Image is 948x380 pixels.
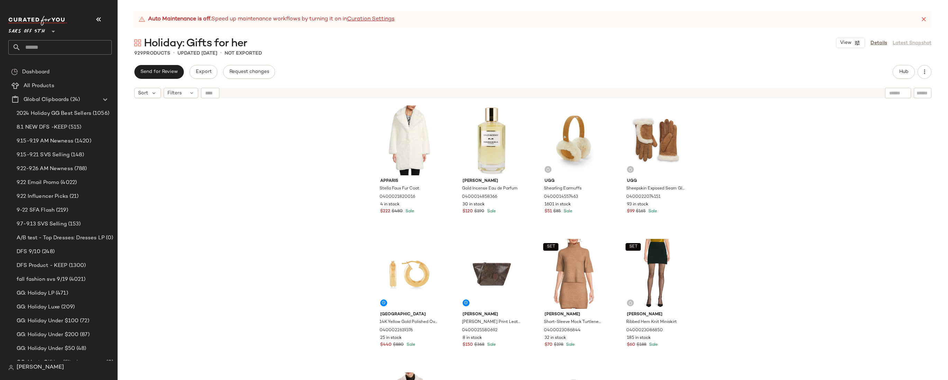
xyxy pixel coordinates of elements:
[17,206,55,214] span: 9-22 SFA Flash
[539,239,609,309] img: 0400023086844_HAZELNUT
[173,49,175,57] span: •
[462,186,518,192] span: Gold Incense Eau de Parfum
[637,342,646,348] span: $188
[629,244,637,249] span: SET
[73,165,87,173] span: (788)
[562,209,572,214] span: Sale
[67,262,86,270] span: (1300)
[134,39,141,46] img: svg%3e
[621,239,691,309] img: 0400023086850_TEAL
[870,39,887,47] a: Details
[189,65,217,79] button: Export
[67,220,81,228] span: (153)
[546,167,550,172] img: svg%3e
[73,137,91,145] span: (1420)
[17,248,40,256] span: DFS 9/10
[836,38,865,48] button: View
[138,90,148,97] span: Sort
[544,194,578,200] span: 0400014557463
[134,65,184,79] button: Send for Review
[626,243,641,251] button: SET
[8,16,67,26] img: cfy_white_logo.C9jOOHJF.svg
[68,276,85,284] span: (4021)
[24,82,54,90] span: All Products
[140,69,178,75] span: Send for Review
[457,105,527,175] img: 0400014858366
[380,327,413,334] span: 0400022619376
[380,342,392,348] span: $440
[17,276,68,284] span: fall fashion svs 9/19
[457,239,527,309] img: 0400025580692_TRUFFLE
[68,193,79,201] span: (21)
[462,319,520,325] span: [PERSON_NAME] Print Leather Shoulder Bag
[544,319,602,325] span: Short-Sleeve Mock Turtleneck Sweater
[627,312,685,318] span: [PERSON_NAME]
[17,193,68,201] span: 9.22 Influencer Picks
[463,208,473,215] span: $120
[60,303,75,311] span: (209)
[105,359,113,367] span: (0)
[347,15,394,24] a: Curation Settings
[627,342,635,348] span: $60
[17,331,79,339] span: GG: Holiday Under $200
[626,186,685,192] span: Sheepskin Exposed Seam Gloves
[79,317,89,325] span: (72)
[8,365,14,370] img: svg%3e
[636,208,646,215] span: $165
[54,289,68,297] span: (471)
[70,151,84,159] span: (148)
[463,342,473,348] span: $150
[554,342,563,348] span: $198
[380,208,390,215] span: $222
[380,186,419,192] span: Stella Faux Fur Coat
[17,137,73,145] span: 9.15-9.19 AM Newness
[17,345,75,353] span: GG: Holiday Under $50
[393,342,404,348] span: $880
[539,105,609,175] img: 0400014557463_CHESTNUT
[545,312,603,318] span: [PERSON_NAME]
[134,51,143,56] span: 929
[544,327,581,334] span: 0400023086844
[565,343,575,347] span: Sale
[627,202,648,208] span: 93 in stock
[544,186,582,192] span: Shearling Earmuffs
[648,343,658,347] span: Sale
[474,208,484,215] span: $190
[474,342,484,348] span: $368
[647,209,657,214] span: Sale
[220,49,222,57] span: •
[380,202,400,208] span: 4 in stock
[462,327,498,334] span: 0400025580692
[626,194,660,200] span: 0400022074151
[91,110,109,118] span: (1056)
[463,312,521,318] span: [PERSON_NAME]
[545,335,566,341] span: 32 in stock
[392,208,403,215] span: $480
[177,50,217,57] p: updated [DATE]
[627,335,651,341] span: 185 in stock
[17,234,104,242] span: A/B test - Top Dresses: Dresses LP
[22,68,49,76] span: Dashboard
[75,345,86,353] span: (48)
[628,301,632,305] img: svg%3e
[899,69,909,75] span: Hub
[553,208,561,215] span: $85
[375,239,444,309] img: 0400022619376_YELLOWGOLD
[462,194,497,200] span: 0400014858366
[547,244,555,249] span: SET
[11,68,18,75] img: svg%3e
[380,319,438,325] span: 14K Yellow Gold Polished Oval Hoop Earrings
[893,65,915,79] button: Hub
[17,220,67,228] span: 9.7-9.13 SVS Selling
[17,123,67,131] span: 8.1 NEW DFS -KEEP
[195,69,211,75] span: Export
[463,178,521,184] span: [PERSON_NAME]
[148,15,211,24] strong: Auto Maintenance is off.
[380,178,439,184] span: Apparis
[225,50,262,57] p: Not Exported
[380,335,402,341] span: 25 in stock
[626,327,663,334] span: 0400023086850
[545,178,603,184] span: Ugg
[486,209,496,214] span: Sale
[840,40,851,46] span: View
